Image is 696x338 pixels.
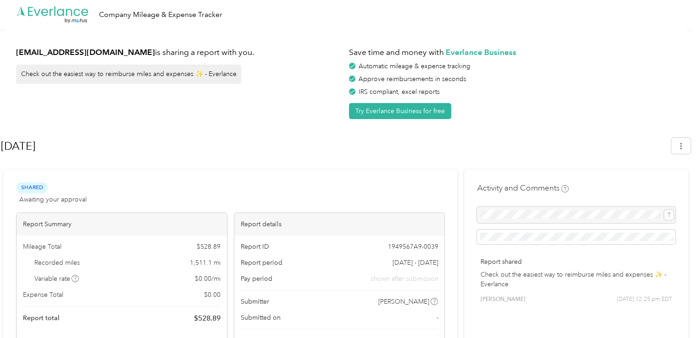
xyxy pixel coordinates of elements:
[359,62,470,70] span: Automatic mileage & expense tracking
[16,65,241,84] div: Check out the easiest way to reimburse miles and expenses ✨ - Everlance
[446,47,516,57] strong: Everlance Business
[17,213,227,235] div: Report Summary
[1,135,665,157] h1: Sep 2025
[190,258,221,267] span: 1,511.1 mi
[16,182,48,193] span: Shared
[378,297,429,306] span: [PERSON_NAME]
[392,258,438,267] span: [DATE] - [DATE]
[16,47,155,57] strong: [EMAIL_ADDRESS][DOMAIN_NAME]
[99,9,222,21] div: Company Mileage & Expense Tracker
[349,47,675,58] h1: Save time and money with
[480,270,672,289] p: Check out the easiest way to reimburse miles and expenses ✨ - Everlance
[349,103,451,119] button: Try Everlance Business for free
[387,242,438,251] span: 1949567A9-0039
[477,182,569,194] h4: Activity and Comments
[436,313,438,322] span: -
[241,258,282,267] span: Report period
[23,242,61,251] span: Mileage Total
[204,290,221,300] span: $ 0.00
[16,47,342,58] h1: is sharing a report with you.
[480,257,672,267] p: Report shared
[370,274,438,283] span: shown after submission
[241,313,281,322] span: Submitted on
[23,313,60,323] span: Report total
[23,290,63,300] span: Expense Total
[34,258,80,267] span: Recorded miles
[359,75,466,83] span: Approve reimbursements in seconds
[241,297,269,306] span: Submitter
[617,295,672,304] span: [DATE] 12:25 pm EDT
[480,295,525,304] span: [PERSON_NAME]
[34,274,79,283] span: Variable rate
[241,242,269,251] span: Report ID
[19,195,87,204] span: Awaiting your approval
[197,242,221,251] span: $ 528.89
[195,274,221,283] span: $ 0.00 / mi
[359,88,440,96] span: IRS compliant, excel reports
[234,213,445,235] div: Report details
[194,313,221,324] span: $ 528.89
[241,274,272,283] span: Pay period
